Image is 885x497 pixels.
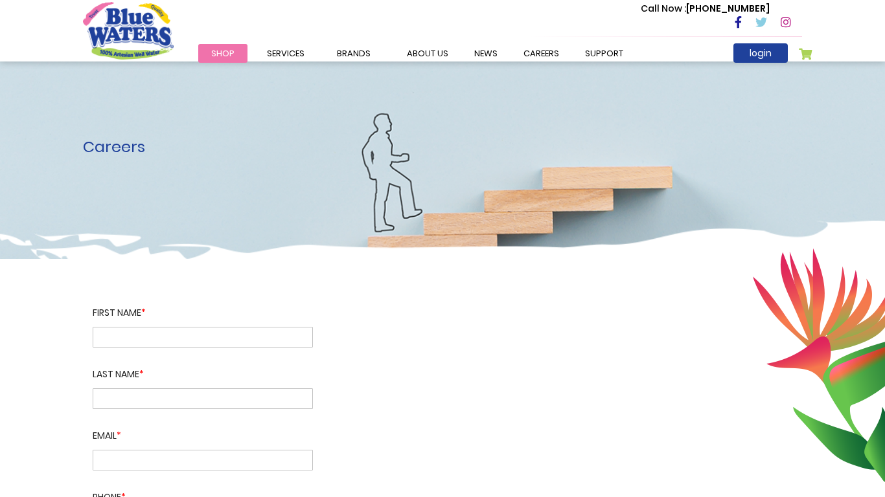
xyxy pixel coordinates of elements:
a: News [461,44,511,63]
a: careers [511,44,572,63]
a: about us [394,44,461,63]
p: [PHONE_NUMBER] [641,2,770,16]
span: Services [267,47,305,60]
a: login [733,43,788,63]
label: First name [93,306,313,327]
a: Shop [198,44,247,63]
img: career-intro-leaves.png [752,248,885,482]
a: Brands [324,44,384,63]
h1: Careers [83,138,802,157]
a: support [572,44,636,63]
a: Services [254,44,317,63]
label: Email [93,409,313,450]
span: Brands [337,47,371,60]
a: store logo [83,2,174,59]
label: Last Name [93,348,313,388]
span: Shop [211,47,235,60]
span: Call Now : [641,2,686,15]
